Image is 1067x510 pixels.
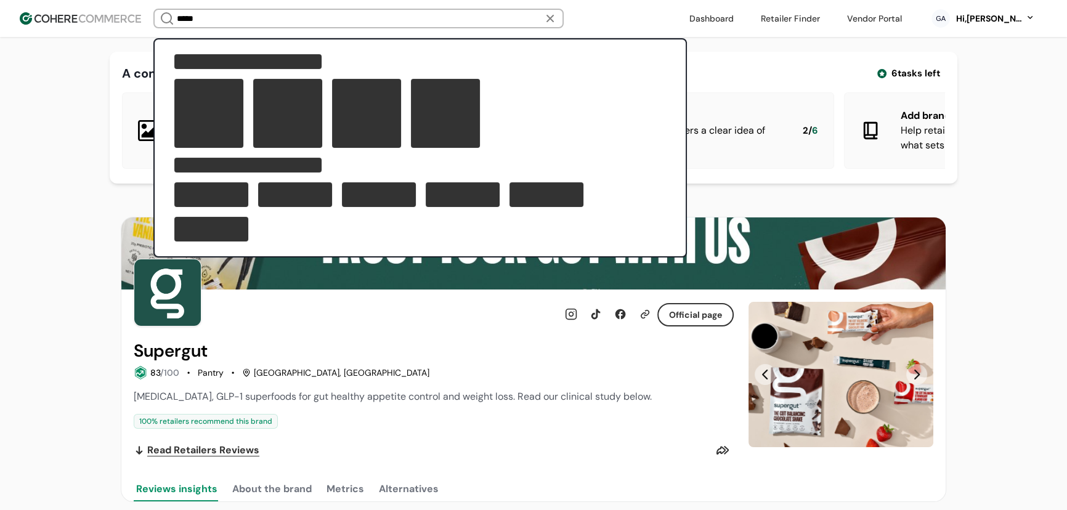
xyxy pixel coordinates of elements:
span: / [808,124,812,138]
span: 83 [150,367,160,378]
button: Next Slide [906,364,927,385]
button: Official page [657,303,734,326]
img: Slide 0 [749,302,933,447]
button: About the brand [230,477,314,501]
img: Brand cover image [121,217,946,289]
img: Brand Photo [134,259,201,326]
span: /100 [160,367,179,378]
span: 6 [812,124,818,138]
button: Hi,[PERSON_NAME] [955,12,1035,25]
div: [GEOGRAPHIC_DATA], [GEOGRAPHIC_DATA] [242,366,429,379]
span: 2 [803,124,808,138]
span: [MEDICAL_DATA], GLP-1 superfoods for gut healthy appetite control and weight loss. Read our clini... [134,390,652,403]
div: A complete profile means more visibility, and more connections. [122,64,508,83]
div: Carousel [749,302,933,447]
button: Alternatives [376,477,441,501]
h2: Supergut [134,341,208,361]
button: Reviews insights [134,477,220,501]
span: Read Retailers Reviews [147,443,259,458]
div: Pantry [198,366,224,379]
div: Slide 1 [749,302,933,447]
div: Hi, [PERSON_NAME] [955,12,1023,25]
img: Cohere Logo [20,12,141,25]
a: Read Retailers Reviews [134,439,259,462]
button: Metrics [324,477,367,501]
button: Previous Slide [755,364,776,385]
div: 100 % retailers recommend this brand [134,414,278,429]
span: 6 tasks left [891,67,940,81]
